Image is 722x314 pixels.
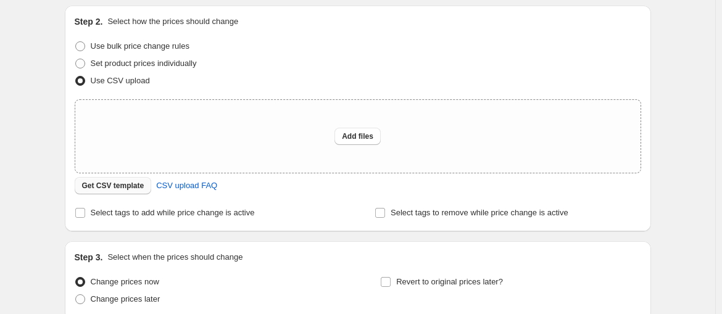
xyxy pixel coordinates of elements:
span: Change prices now [91,277,159,286]
h2: Step 2. [75,15,103,28]
a: CSV upload FAQ [149,176,225,196]
span: Revert to original prices later? [396,277,503,286]
p: Select how the prices should change [107,15,238,28]
span: Change prices later [91,294,160,304]
p: Select when the prices should change [107,251,243,263]
h2: Step 3. [75,251,103,263]
span: Get CSV template [82,181,144,191]
span: Select tags to remove while price change is active [391,208,568,217]
button: Add files [334,128,381,145]
span: Set product prices individually [91,59,197,68]
span: Add files [342,131,373,141]
span: Select tags to add while price change is active [91,208,255,217]
span: Use CSV upload [91,76,150,85]
span: CSV upload FAQ [156,180,217,192]
button: Get CSV template [75,177,152,194]
span: Use bulk price change rules [91,41,189,51]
